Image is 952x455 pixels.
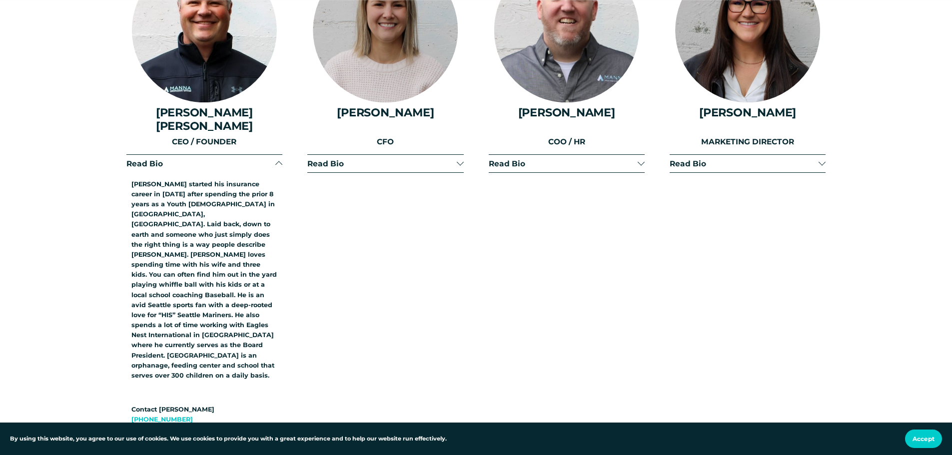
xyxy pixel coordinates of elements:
[489,136,645,148] p: COO / HR
[307,155,463,172] button: Read Bio
[489,159,638,168] span: Read Bio
[126,155,282,172] button: Read Bio
[905,430,942,448] button: Accept
[126,172,282,440] div: Read Bio
[307,136,463,148] p: CFO
[489,106,645,119] h4: [PERSON_NAME]
[670,155,826,172] button: Read Bio
[670,106,826,119] h4: [PERSON_NAME]
[126,159,275,168] span: Read Bio
[131,416,193,423] a: [PHONE_NUMBER]
[670,136,826,148] p: MARKETING DIRECTOR
[10,435,447,444] p: By using this website, you agree to our use of cookies. We use cookies to provide you with a grea...
[913,435,935,443] span: Accept
[489,155,645,172] button: Read Bio
[307,106,463,119] h4: [PERSON_NAME]
[670,159,819,168] span: Read Bio
[131,179,277,381] p: [PERSON_NAME] started his insurance career in [DATE] after spending the prior 8 years as a Youth ...
[126,136,282,148] p: CEO / FOUNDER
[126,106,282,132] h4: [PERSON_NAME] [PERSON_NAME]
[131,406,214,413] strong: Contact [PERSON_NAME]
[307,159,456,168] span: Read Bio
